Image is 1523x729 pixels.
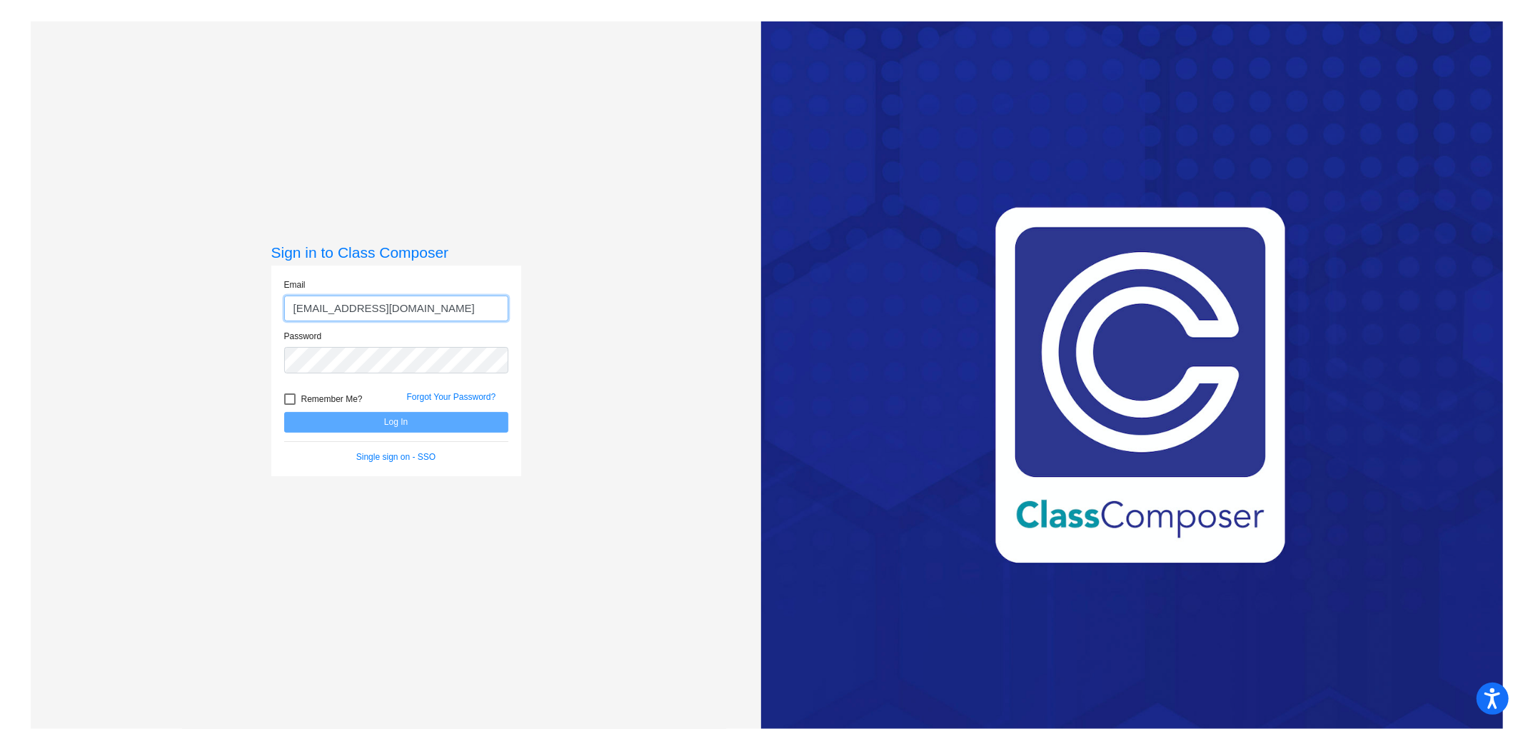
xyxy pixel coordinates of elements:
label: Email [284,278,306,291]
span: Remember Me? [301,391,363,408]
h3: Sign in to Class Composer [271,243,521,261]
button: Log In [284,412,508,433]
a: Forgot Your Password? [407,392,496,402]
label: Password [284,330,322,343]
a: Single sign on - SSO [356,452,436,462]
